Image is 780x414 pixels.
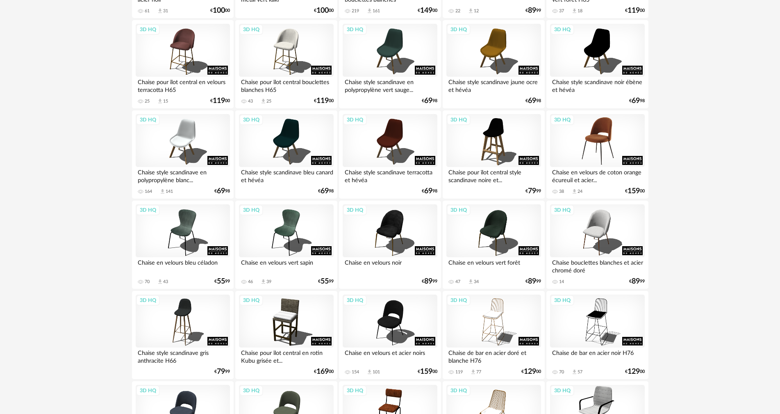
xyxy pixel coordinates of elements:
a: 3D HQ Chaise style scandinave en polypropylène vert sauge... €6998 [339,20,441,109]
div: 18 [578,8,582,14]
span: Download icon [157,98,163,104]
div: 3D HQ [136,295,160,306]
div: 3D HQ [550,24,574,35]
div: 31 [163,8,168,14]
div: Chaise en velours bleu céladon [136,257,230,274]
div: 12 [474,8,479,14]
div: 25 [145,98,150,104]
span: 159 [628,188,640,194]
div: Chaise pour îlot central en velours terracotta H65 [136,77,230,93]
span: 69 [528,98,536,104]
a: 3D HQ Chaise style scandinave en polypropylène blanc... 164 Download icon 141 €6998 [132,110,234,199]
div: 141 [166,189,173,194]
a: 3D HQ Chaise en velours vert forêt 47 Download icon 34 €8999 [443,201,544,289]
div: 164 [145,189,152,194]
div: 25 [266,98,271,104]
a: 3D HQ Chaise style scandinave jaune ocre et hévéa €6998 [443,20,544,109]
div: 219 [352,8,359,14]
span: 129 [628,369,640,375]
span: Download icon [366,8,373,14]
a: 3D HQ Chaise de bar en acier noir H76 70 Download icon 57 €12900 [546,291,648,380]
div: € 00 [210,8,230,14]
span: 149 [420,8,432,14]
div: Chaise style scandinave en polypropylène vert sauge... [343,77,437,93]
a: 3D HQ Chaise en velours vert sapin 46 Download icon 39 €5599 [235,201,337,289]
div: 43 [163,279,168,285]
div: 3D HQ [550,114,574,125]
div: 161 [373,8,380,14]
a: 3D HQ Chaise pour îlot central bouclettes blanches H65 43 Download icon 25 €11900 [235,20,337,109]
div: Chaise en velours vert forêt [446,257,541,274]
div: € 99 [318,279,334,284]
a: 3D HQ Chaise pour îlot central style scandinave noire et... €7999 [443,110,544,199]
span: 69 [424,188,432,194]
div: € 99 [525,188,541,194]
div: Chaise style scandinave noir ébène et hévéa [550,77,644,93]
a: 3D HQ Chaise de bar en acier doré et blanche H76 119 Download icon 77 €12900 [443,291,544,380]
div: € 98 [422,98,437,104]
div: 3D HQ [136,205,160,215]
span: 100 [213,8,225,14]
span: 119 [213,98,225,104]
a: 3D HQ Chaise en velours bleu céladon 70 Download icon 43 €5599 [132,201,234,289]
span: 69 [632,98,640,104]
div: € 98 [629,98,645,104]
div: € 98 [525,98,541,104]
div: 46 [248,279,253,285]
div: Chaise style scandinave gris anthracite H66 [136,348,230,364]
span: 89 [632,279,640,284]
div: € 99 [525,279,541,284]
div: € 00 [625,369,645,375]
div: € 98 [422,188,437,194]
div: Chaise de bar en acier doré et blanche H76 [446,348,541,364]
div: 37 [559,8,564,14]
div: 3D HQ [550,295,574,306]
span: Download icon [571,8,578,14]
div: € 99 [214,279,230,284]
span: 79 [528,188,536,194]
div: 3D HQ [447,24,471,35]
div: 3D HQ [136,385,160,396]
div: € 00 [210,98,230,104]
div: Chaise pour îlot central bouclettes blanches H65 [239,77,333,93]
span: 119 [628,8,640,14]
div: 14 [559,279,564,285]
a: 3D HQ Chaise en velours et acier noirs 154 Download icon 101 €15900 [339,291,441,380]
div: Chaise en velours noir [343,257,437,274]
div: 3D HQ [550,205,574,215]
div: 3D HQ [447,295,471,306]
div: Chaise style scandinave bleu canard et hévéa [239,167,333,183]
a: 3D HQ Chaise pour îlot central en rotin Kubu grisée et... €16900 [235,291,337,380]
a: 3D HQ Chaise en velours de coton orange écureuil et acier... 38 Download icon 24 €15900 [546,110,648,199]
div: 3D HQ [447,205,471,215]
div: 34 [474,279,479,285]
div: € 00 [625,8,645,14]
span: Download icon [470,369,476,375]
div: 47 [455,279,460,285]
div: Chaise de bar en acier noir H76 [550,348,644,364]
div: 101 [373,369,380,375]
span: 169 [316,369,329,375]
div: 70 [559,369,564,375]
div: € 00 [521,369,541,375]
span: 69 [321,188,329,194]
div: € 98 [214,188,230,194]
div: Chaise pour îlot central en rotin Kubu grisée et... [239,348,333,364]
div: € 00 [418,369,437,375]
div: € 00 [625,188,645,194]
div: Chaise pour îlot central style scandinave noire et... [446,167,541,183]
span: Download icon [157,8,163,14]
span: Download icon [159,188,166,194]
div: 3D HQ [447,385,471,396]
div: 61 [145,8,150,14]
span: 159 [420,369,432,375]
div: € 99 [214,369,230,375]
span: 89 [424,279,432,284]
div: Chaise style scandinave en polypropylène blanc... [136,167,230,183]
div: 3D HQ [239,205,263,215]
div: 3D HQ [343,295,367,306]
div: 3D HQ [239,295,263,306]
div: 22 [455,8,460,14]
div: 43 [248,98,253,104]
div: 3D HQ [343,385,367,396]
